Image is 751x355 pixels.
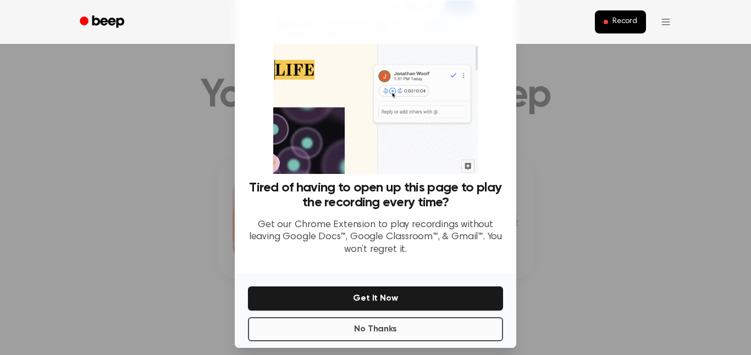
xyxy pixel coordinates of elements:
button: Get It Now [248,286,503,311]
span: Record [612,17,637,27]
p: Get our Chrome Extension to play recordings without leaving Google Docs™, Google Classroom™, & Gm... [248,219,503,256]
button: Record [595,10,646,33]
button: No Thanks [248,317,503,341]
a: Beep [72,12,134,33]
button: Open menu [653,9,679,35]
h3: Tired of having to open up this page to play the recording every time? [248,181,503,210]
